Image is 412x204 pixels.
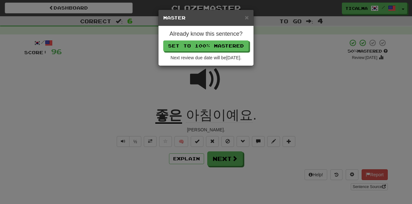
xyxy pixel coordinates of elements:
[163,31,249,37] h4: Already know this sentence?
[245,14,249,21] button: Close
[163,55,249,61] div: Next review due date will be [DATE] .
[163,15,249,21] h5: Master
[245,14,249,21] span: ×
[163,40,249,51] button: Set to 100% Mastered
